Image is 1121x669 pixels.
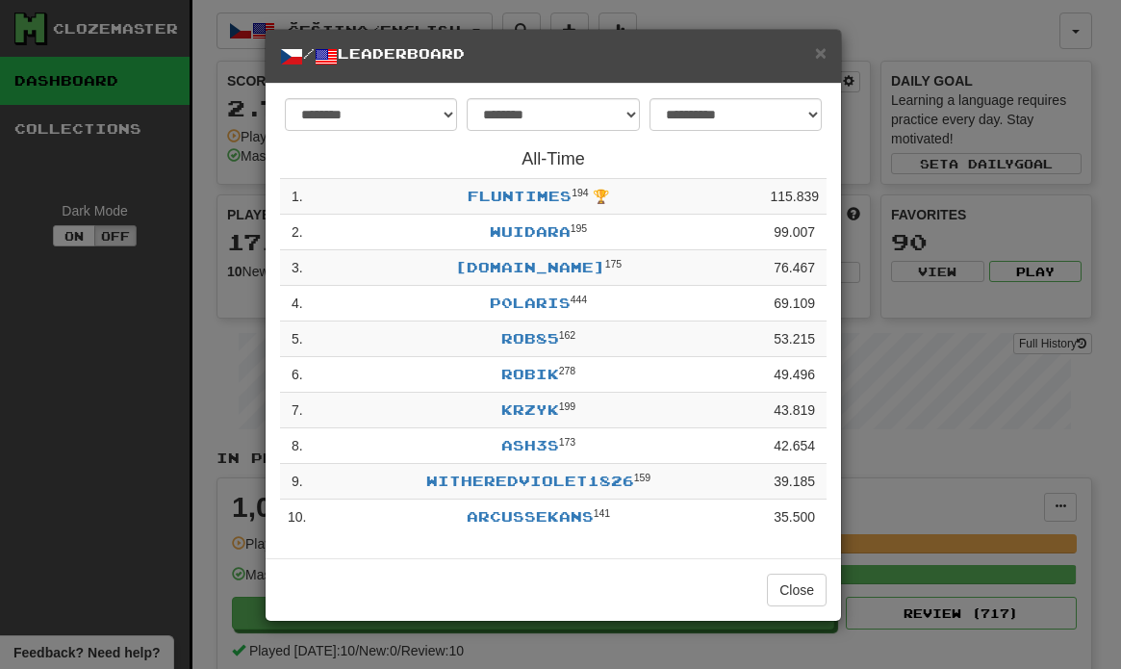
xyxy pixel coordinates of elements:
a: Krzyk [501,401,559,418]
a: robik [501,366,559,382]
span: × [815,41,827,64]
td: 5 . [280,322,314,357]
sup: Level 194 [572,187,589,198]
sup: Level 195 [571,222,588,234]
a: ArcusSekans [467,508,594,525]
sup: Level 199 [559,400,576,412]
sup: Level 141 [594,507,611,519]
sup: Level 173 [559,436,576,448]
sup: Level 159 [634,472,651,483]
sup: Level 175 [605,258,623,270]
td: 10 . [280,500,314,535]
a: p0laris [490,295,571,311]
a: Wuidara [490,223,571,240]
td: 43.819 [762,393,827,428]
a: WitheredViolet1826 [426,473,634,489]
sup: Level 278 [559,365,576,376]
sup: Level 162 [559,329,576,341]
td: 99.007 [762,215,827,250]
sup: Level 444 [571,294,588,305]
td: 69.109 [762,286,827,322]
td: 7 . [280,393,314,428]
td: 42.654 [762,428,827,464]
td: 4 . [280,286,314,322]
td: 3 . [280,250,314,286]
td: 6 . [280,357,314,393]
td: 49.496 [762,357,827,393]
a: rob85 [501,330,559,347]
td: 1 . [280,179,314,215]
h5: / Leaderboard [280,44,827,68]
a: ASH3S [501,437,559,453]
td: 39.185 [762,464,827,500]
td: 115.839 [762,179,827,215]
td: 2 . [280,215,314,250]
td: 8 . [280,428,314,464]
span: 🏆 [593,189,609,204]
button: Close [815,42,827,63]
td: 35.500 [762,500,827,535]
h4: All-Time [280,150,827,169]
a: Fluntimes [468,188,572,204]
td: 53.215 [762,322,827,357]
td: 76.467 [762,250,827,286]
td: 9 . [280,464,314,500]
button: Close [767,574,827,606]
a: [DOMAIN_NAME] [455,259,605,275]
